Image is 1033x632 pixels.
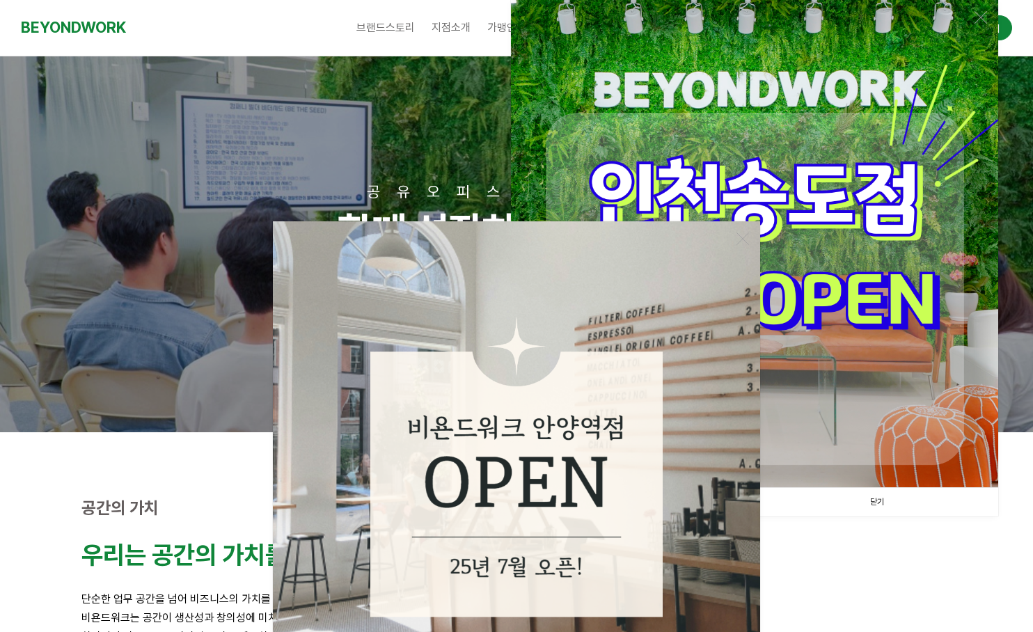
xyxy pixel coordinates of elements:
a: 지점소개 [423,10,479,45]
strong: 공간의 가치 [81,498,159,518]
p: 단순한 업무 공간을 넘어 비즈니스의 가치를 높이는 영감의 공간을 만듭니다. [81,590,952,608]
strong: 우리는 공간의 가치를 높입니다. [81,540,385,570]
a: 가맹안내 [479,10,535,45]
span: 가맹안내 [487,21,526,34]
p: 비욘드워크는 공간이 생산성과 창의성에 미치는 영향을 잘 알고 있습니다. [81,608,952,627]
a: BEYONDWORK [21,15,126,40]
span: 브랜드스토리 [356,21,415,34]
a: 브랜드스토리 [348,10,423,45]
a: 닫기 [755,488,998,516]
span: 지점소개 [432,21,471,34]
